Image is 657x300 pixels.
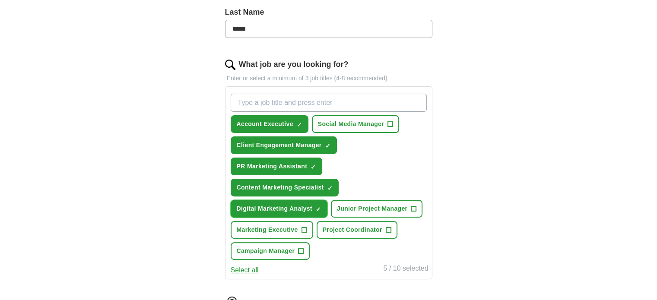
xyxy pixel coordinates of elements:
[231,242,310,260] button: Campaign Manager
[231,158,323,175] button: PR Marketing Assistant✓
[237,120,293,129] span: Account Executive
[297,121,302,128] span: ✓
[231,200,328,218] button: Digital Marketing Analyst✓
[231,221,313,239] button: Marketing Executive
[317,221,397,239] button: Project Coordinator
[231,179,339,196] button: Content Marketing Specialist✓
[237,162,308,171] span: PR Marketing Assistant
[225,60,235,70] img: search.png
[239,59,349,70] label: What job are you looking for?
[331,200,422,218] button: Junior Project Manager
[318,120,384,129] span: Social Media Manager
[237,141,322,150] span: Client Engagement Manager
[231,136,337,154] button: Client Engagement Manager✓
[231,265,259,275] button: Select all
[383,263,428,275] div: 5 / 10 selected
[312,115,399,133] button: Social Media Manager
[237,204,313,213] span: Digital Marketing Analyst
[337,204,407,213] span: Junior Project Manager
[323,225,382,234] span: Project Coordinator
[327,185,332,192] span: ✓
[231,115,308,133] button: Account Executive✓
[225,74,432,83] p: Enter or select a minimum of 3 job titles (4-8 recommended)
[237,246,295,256] span: Campaign Manager
[311,164,316,171] span: ✓
[237,183,324,192] span: Content Marketing Specialist
[316,206,321,213] span: ✓
[225,6,432,18] label: Last Name
[237,225,298,234] span: Marketing Executive
[231,94,427,112] input: Type a job title and press enter
[325,142,330,149] span: ✓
